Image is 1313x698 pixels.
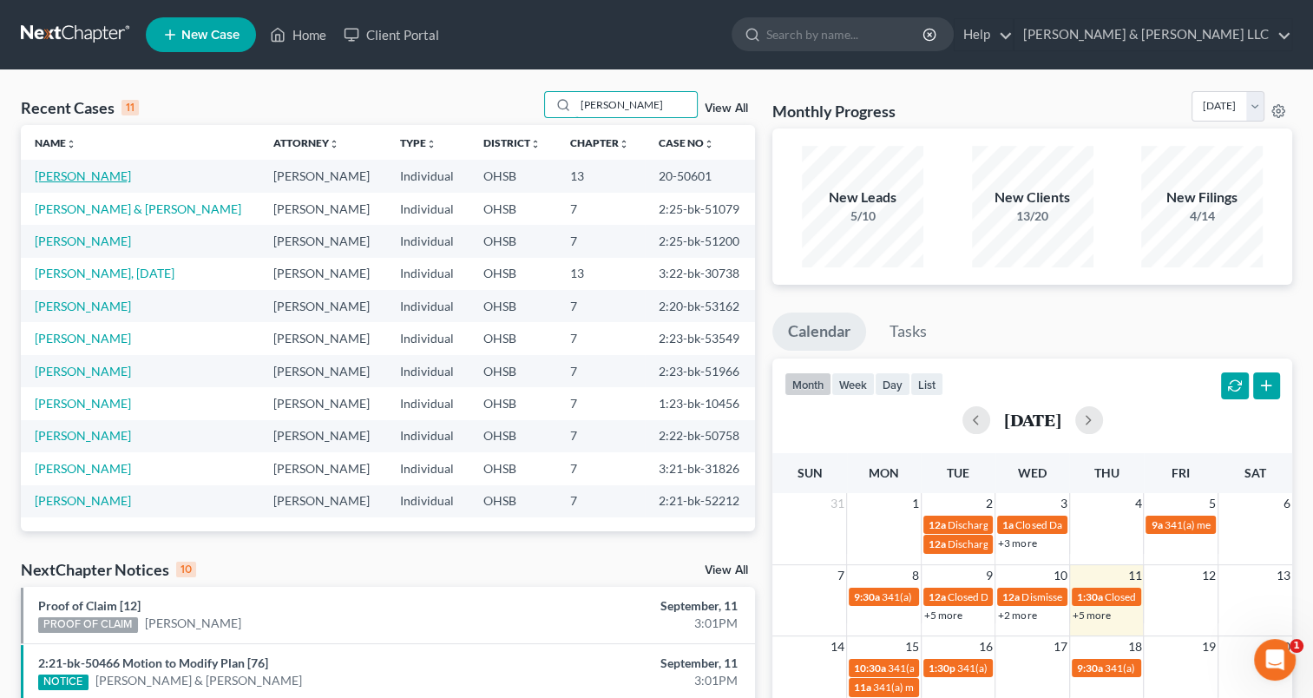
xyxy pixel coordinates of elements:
td: Individual [386,322,469,354]
td: Individual [386,290,469,322]
div: 10 [176,562,196,577]
span: Mon [869,465,899,480]
span: 1:30p [929,662,955,675]
a: Chapterunfold_more [570,136,629,149]
td: Individual [386,387,469,419]
span: 9:30a [1077,662,1103,675]
div: 3:01PM [516,615,738,632]
td: OHSB [469,160,556,192]
td: Individual [386,452,469,484]
td: 7 [556,290,645,322]
input: Search by name... [766,18,925,50]
span: 10 [1052,565,1069,586]
span: 341(a) meeting for [PERSON_NAME] [888,662,1055,675]
a: [PERSON_NAME] [35,461,131,476]
td: 7 [556,322,645,354]
td: OHSB [469,452,556,484]
td: OHSB [469,225,556,257]
a: [PERSON_NAME] & [PERSON_NAME] [95,672,302,689]
td: 7 [556,485,645,517]
span: Closed Date for [PERSON_NAME], Niahemiah [1105,590,1312,603]
a: [PERSON_NAME] [35,364,131,379]
span: 17 [1052,636,1069,657]
td: 1:23-bk-10456 [645,387,755,419]
a: [PERSON_NAME] [35,234,131,248]
span: 12a [929,590,946,603]
td: Individual [386,193,469,225]
a: [PERSON_NAME] [35,493,131,508]
span: 4 [1132,493,1143,514]
span: 12a [929,537,946,550]
span: 9a [1151,518,1162,531]
div: 4/14 [1141,207,1263,225]
td: [PERSON_NAME] [259,193,386,225]
span: 12 [1200,565,1218,586]
span: 13 [1275,565,1292,586]
span: Tue [947,465,969,480]
a: [PERSON_NAME] [35,428,131,443]
td: Individual [386,485,469,517]
td: [PERSON_NAME] [259,225,386,257]
i: unfold_more [426,139,437,149]
a: [PERSON_NAME] [145,615,241,632]
a: Nameunfold_more [35,136,76,149]
td: [PERSON_NAME] [259,485,386,517]
button: month [785,372,831,396]
span: 8 [910,565,921,586]
div: September, 11 [516,597,738,615]
td: 2:20-bk-53162 [645,290,755,322]
span: 11 [1126,565,1143,586]
a: +5 more [924,609,962,622]
a: Home [261,19,335,50]
span: 1 [910,493,921,514]
i: unfold_more [530,139,541,149]
div: New Clients [972,188,1093,207]
span: 19 [1200,636,1218,657]
span: Closed Date for [PERSON_NAME][GEOGRAPHIC_DATA] [948,590,1206,603]
td: OHSB [469,355,556,387]
td: Individual [386,258,469,290]
span: 341(a) meeting for [PERSON_NAME] & [PERSON_NAME] [873,681,1132,694]
td: 2:23-bk-53549 [645,322,755,354]
span: Dismissed Date for [PERSON_NAME] & [PERSON_NAME] [1021,590,1282,603]
div: PROOF OF CLAIM [38,617,138,633]
span: 11a [854,681,871,694]
div: Recent Cases [21,97,139,118]
a: [PERSON_NAME] & [PERSON_NAME] LLC [1014,19,1291,50]
h2: [DATE] [1004,411,1061,429]
div: NextChapter Notices [21,559,196,580]
td: OHSB [469,485,556,517]
a: [PERSON_NAME] [35,396,131,411]
div: New Leads [802,188,923,207]
td: Individual [386,420,469,452]
div: New Filings [1141,188,1263,207]
td: 7 [556,355,645,387]
td: 13 [556,258,645,290]
td: Individual [386,225,469,257]
a: Client Portal [335,19,448,50]
div: NOTICE [38,675,89,690]
span: 12a [1002,590,1020,603]
a: Help [955,19,1013,50]
td: [PERSON_NAME] [259,452,386,484]
span: 9:30a [854,590,880,603]
span: Closed Date for [PERSON_NAME] [1015,518,1169,531]
td: Individual [386,160,469,192]
button: week [831,372,875,396]
td: 2:23-bk-51966 [645,355,755,387]
iframe: Intercom live chat [1254,639,1296,681]
td: [PERSON_NAME] [259,160,386,192]
span: 3 [1059,493,1069,514]
span: 1:30a [1077,590,1103,603]
span: 20 [1275,636,1292,657]
div: 13/20 [972,207,1093,225]
td: [PERSON_NAME] [259,322,386,354]
span: 18 [1126,636,1143,657]
td: 7 [556,387,645,419]
span: 1 [1290,639,1303,653]
span: New Case [181,29,240,42]
td: OHSB [469,258,556,290]
span: 341(a) Meeting for [DEMOGRAPHIC_DATA][PERSON_NAME] [957,662,1240,675]
a: View All [705,102,748,115]
span: 7 [836,565,846,586]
